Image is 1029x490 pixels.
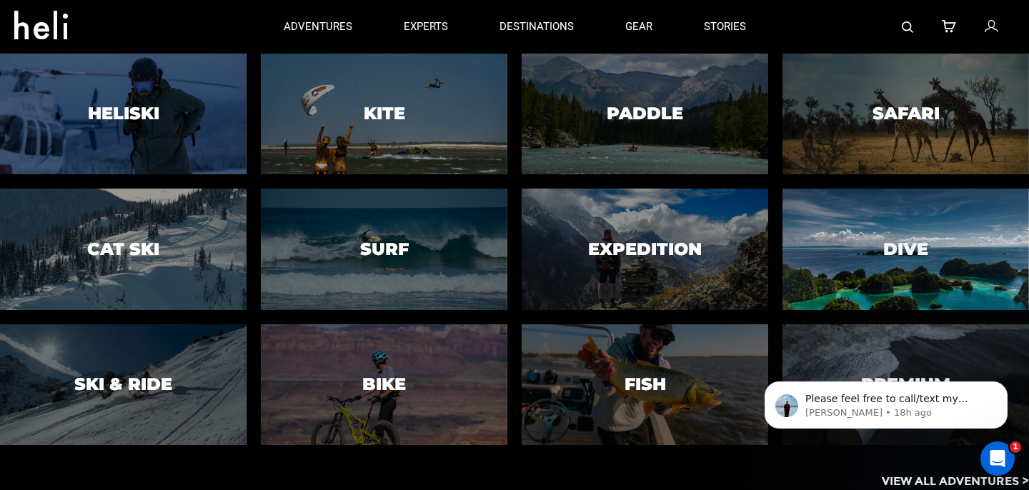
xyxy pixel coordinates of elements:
h3: Fish [625,375,666,394]
iframe: Intercom live chat [980,441,1015,476]
h3: Ski & Ride [74,375,172,394]
h3: Kite [364,104,405,123]
p: experts [404,19,448,34]
iframe: Intercom notifications message [743,351,1029,451]
h3: Bike [362,375,406,394]
p: destinations [499,19,574,34]
img: search-bar-icon.svg [902,21,913,33]
h3: Paddle [607,104,683,123]
h3: Heliski [88,104,159,123]
h3: Expedition [588,240,702,259]
h3: Surf [360,240,409,259]
h3: Safari [873,104,940,123]
h3: Cat Ski [87,240,159,259]
span: 1 [1010,441,1021,453]
a: PremiumPremium image [782,324,1029,445]
h3: Dive [883,240,928,259]
p: adventures [284,19,352,34]
p: View All Adventures > [882,474,1029,490]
